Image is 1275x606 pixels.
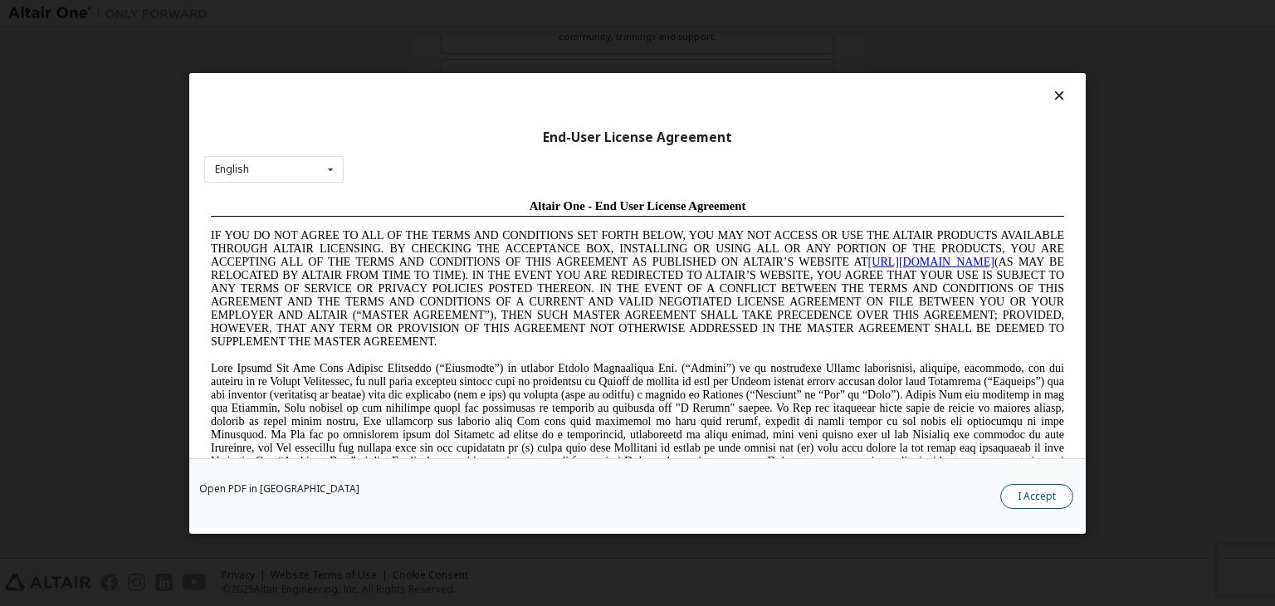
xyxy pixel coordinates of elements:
[664,63,790,76] a: [URL][DOMAIN_NAME]
[1000,484,1073,509] button: I Accept
[7,169,860,288] span: Lore Ipsumd Sit Ame Cons Adipisc Elitseddo (“Eiusmodte”) in utlabor Etdolo Magnaaliqua Eni. (“Adm...
[199,484,359,494] a: Open PDF in [GEOGRAPHIC_DATA]
[7,37,860,155] span: IF YOU DO NOT AGREE TO ALL OF THE TERMS AND CONDITIONS SET FORTH BELOW, YOU MAY NOT ACCESS OR USE...
[204,129,1071,145] div: End-User License Agreement
[325,7,542,20] span: Altair One - End User License Agreement
[215,164,249,174] div: English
